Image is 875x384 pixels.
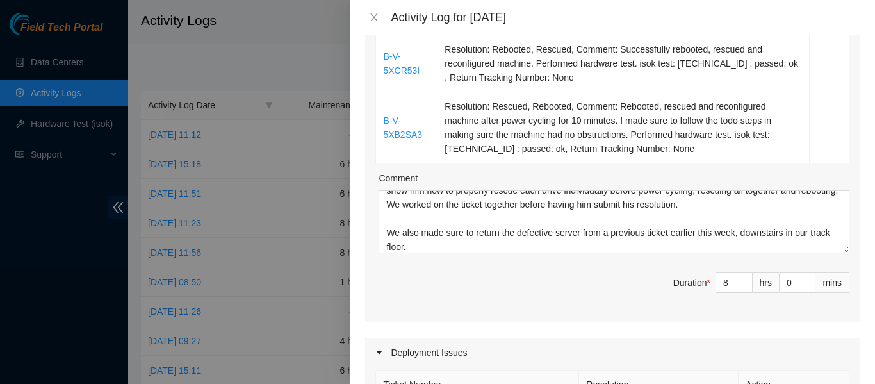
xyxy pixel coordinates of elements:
[437,35,810,92] td: Resolution: Rebooted, Rescued, Comment: Successfully rebooted, rescued and reconfigured machine. ...
[365,12,383,24] button: Close
[365,338,860,367] div: Deployment Issues
[383,51,420,76] a: B-V-5XCR53I
[383,115,422,140] a: B-V-5XB2SA3
[375,349,383,356] span: caret-right
[369,12,379,22] span: close
[391,10,860,24] div: Activity Log for [DATE]
[437,92,810,163] td: Resolution: Rescued, Rebooted, Comment: Rebooted, rescued and reconfigured machine after power cy...
[379,190,849,253] textarea: Comment
[815,272,849,293] div: mins
[379,171,418,185] label: Comment
[753,272,780,293] div: hrs
[673,276,710,290] div: Duration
